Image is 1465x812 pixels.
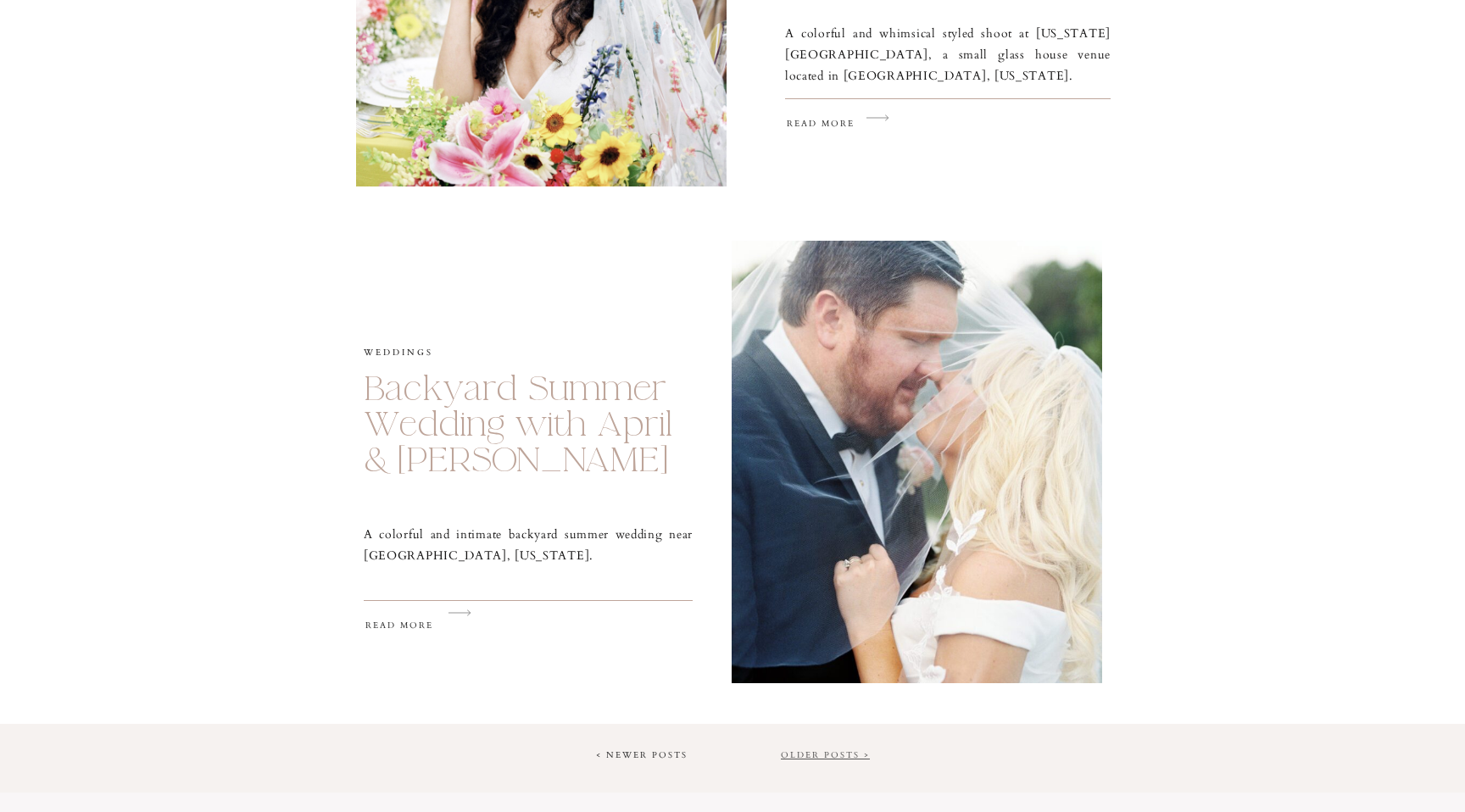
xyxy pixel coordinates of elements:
p: A colorful and whimsical styled shoot at [US_STATE][GEOGRAPHIC_DATA], a small glass house venue l... [785,23,1111,87]
a: read more [787,116,896,139]
a: read more [365,618,472,641]
a: Backyard Summer Wedding with April & [PERSON_NAME] [364,367,672,482]
a: Older Posts > [781,749,870,761]
p: A colorful and intimate backyard summer wedding near [GEOGRAPHIC_DATA], [US_STATE]. [364,524,693,566]
a: Weddings [364,347,433,359]
a: < Newer Posts [596,749,688,761]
